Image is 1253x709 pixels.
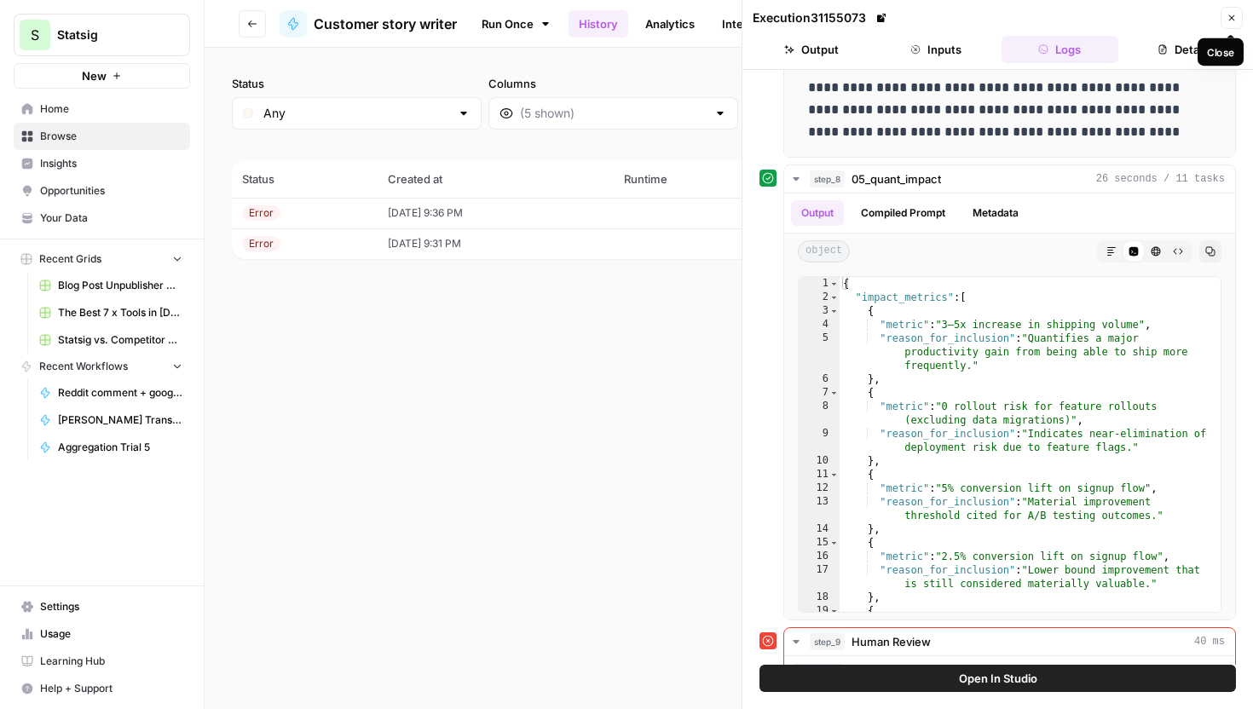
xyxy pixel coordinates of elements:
a: Aggregation Trial 5 [32,434,190,461]
label: Columns [488,75,738,92]
span: (2 records) [232,130,1226,160]
span: S [31,25,39,45]
span: The Best 7 x Tools in [DATE] Grid [58,305,182,320]
div: 7 [799,386,840,400]
a: Opportunities [14,177,190,205]
div: 11 [799,468,840,481]
div: 12 [799,481,840,495]
div: 3 [799,304,840,318]
div: 14 [799,522,840,536]
label: Status [232,75,482,92]
div: 6 [799,372,840,386]
a: Customer story writer [280,10,457,37]
span: Home [40,101,182,117]
span: Open In Studio [959,670,1037,687]
a: Analytics [635,10,705,37]
div: 2 [799,291,840,304]
span: Toggle code folding, rows 2 through 59 [829,291,839,304]
span: Usage [40,626,182,642]
a: Insights [14,150,190,177]
div: Error [242,236,280,251]
a: Home [14,95,190,123]
div: 5 [799,331,840,372]
button: Compiled Prompt [851,200,956,226]
div: 10 [799,454,840,468]
span: Browse [40,129,182,144]
div: 1 [799,277,840,291]
span: [PERSON_NAME] Transcript to Asset [58,412,182,428]
button: Inputs [877,36,995,63]
a: [PERSON_NAME] Transcript to Asset [32,406,190,434]
th: Status [232,160,378,198]
div: 26 seconds / 11 tasks [784,193,1235,620]
button: 40 ms [784,628,1235,655]
span: Opportunities [40,183,182,199]
span: Blog Post Unpublisher Grid (master) [58,278,182,293]
button: Metadata [962,200,1029,226]
td: [DATE] 9:31 PM [378,228,614,259]
span: Recent Workflows [39,359,128,374]
span: Toggle code folding, rows 3 through 6 [829,304,839,318]
a: Your Data [14,205,190,232]
a: History [569,10,628,37]
span: Customer story writer [314,14,457,34]
span: 40 ms [1194,634,1225,649]
span: Settings [40,599,182,614]
span: Toggle code folding, rows 1 through 60 [829,277,839,291]
div: 4 [799,318,840,331]
button: Logs [1002,36,1119,63]
button: New [14,63,190,89]
button: Workspace: Statsig [14,14,190,56]
input: (5 shown) [520,105,707,122]
input: Any [263,105,450,122]
span: Human Review [852,633,931,650]
span: Toggle code folding, rows 19 through 22 [829,604,839,618]
div: 17 [799,563,840,591]
span: Your Data [40,210,182,226]
div: 18 [799,591,840,604]
button: Metadata [903,663,969,689]
button: Recent Workflows [14,354,190,379]
a: Browse [14,123,190,150]
a: Run Once [471,9,562,38]
span: object [798,240,850,262]
a: Integrate [712,10,782,37]
button: 26 seconds / 11 tasks [784,165,1235,193]
span: Insights [40,156,182,171]
button: Open In Studio [759,665,1236,692]
span: Recent Grids [39,251,101,267]
a: Statsig vs. Competitor v2 Grid [32,326,190,354]
span: Aggregation Trial 5 [58,440,182,455]
div: 13 [799,495,840,522]
div: 16 [799,550,840,563]
span: step_8 [810,170,845,187]
a: Settings [14,593,190,620]
a: Reddit comment + google search [32,379,190,406]
button: Recent Grids [14,246,190,272]
span: Statsig [57,26,160,43]
th: Created at [378,160,614,198]
span: 26 seconds / 11 tasks [1096,171,1225,187]
span: Toggle code folding, rows 11 through 14 [829,468,839,481]
button: Output [791,200,844,226]
span: Reddit comment + google search [58,385,182,401]
span: Statsig vs. Competitor v2 Grid [58,332,182,348]
div: 8 [799,400,840,427]
span: Toggle code folding, rows 15 through 18 [829,536,839,550]
a: Usage [14,620,190,648]
div: 9 [799,427,840,454]
th: Runtime [614,160,772,198]
button: Details [1125,36,1243,63]
button: Output [753,36,870,63]
div: Execution 31155073 [753,9,890,26]
a: Blog Post Unpublisher Grid (master) [32,272,190,299]
span: Toggle code folding, rows 7 through 10 [829,386,839,400]
span: Learning Hub [40,654,182,669]
a: Learning Hub [14,648,190,675]
button: Output [791,663,844,689]
div: 15 [799,536,840,550]
button: Logs [851,663,896,689]
div: 19 [799,604,840,618]
span: 05_quant_impact [852,170,941,187]
td: [DATE] 9:36 PM [378,198,614,228]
